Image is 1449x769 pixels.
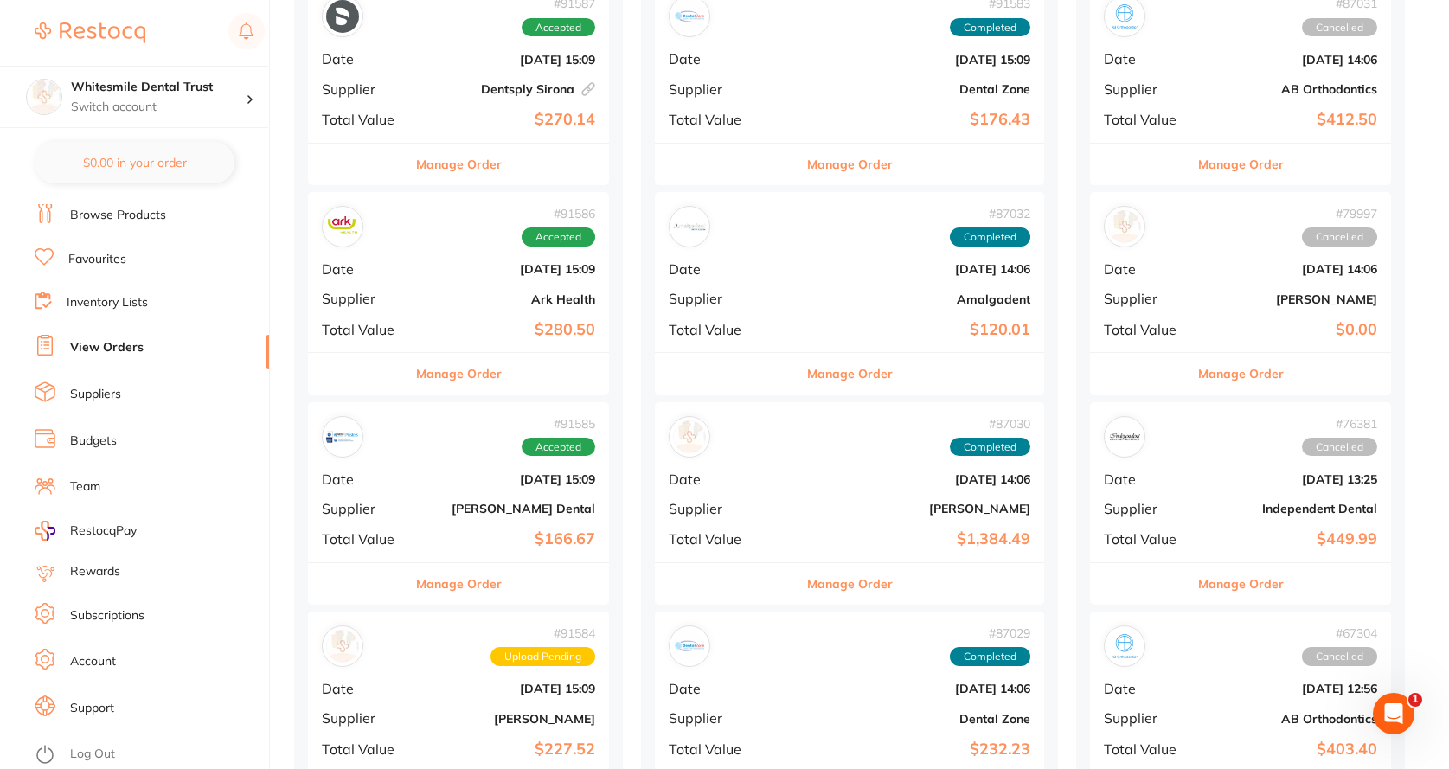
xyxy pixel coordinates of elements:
[326,420,359,453] img: Erskine Dental
[1204,321,1377,339] b: $0.00
[798,530,1030,548] b: $1,384.49
[70,563,120,580] a: Rewards
[68,251,126,268] a: Favourites
[1104,710,1190,726] span: Supplier
[1302,647,1377,666] span: Cancelled
[798,740,1030,759] b: $232.23
[798,682,1030,695] b: [DATE] 14:06
[416,144,502,185] button: Manage Order
[1204,53,1377,67] b: [DATE] 14:06
[1198,144,1284,185] button: Manage Order
[807,563,893,605] button: Manage Order
[950,626,1030,640] span: # 87029
[416,563,502,605] button: Manage Order
[798,262,1030,276] b: [DATE] 14:06
[70,607,144,625] a: Subscriptions
[1204,712,1377,726] b: AB Orthodontics
[70,386,121,403] a: Suppliers
[673,630,706,663] img: Dental Zone
[35,521,55,541] img: RestocqPay
[322,501,408,516] span: Supplier
[1204,111,1377,129] b: $412.50
[70,746,115,763] a: Log Out
[1108,630,1141,663] img: AB Orthodontics
[669,291,785,306] span: Supplier
[1108,420,1141,453] img: Independent Dental
[70,478,100,496] a: Team
[71,79,246,96] h4: Whitesmile Dental Trust
[490,626,595,640] span: # 91584
[35,741,264,769] button: Log Out
[322,291,408,306] span: Supplier
[1204,262,1377,276] b: [DATE] 14:06
[71,99,246,116] p: Switch account
[308,402,609,606] div: Erskine Dental#91585AcceptedDate[DATE] 15:09Supplier[PERSON_NAME] DentalTotal Value$166.67Manage ...
[950,207,1030,221] span: # 87032
[1302,207,1377,221] span: # 79997
[798,82,1030,96] b: Dental Zone
[422,262,595,276] b: [DATE] 15:09
[669,741,785,757] span: Total Value
[490,647,595,666] span: Upload Pending
[1204,502,1377,516] b: Independent Dental
[422,682,595,695] b: [DATE] 15:09
[1408,693,1422,707] span: 1
[798,712,1030,726] b: Dental Zone
[422,111,595,129] b: $270.14
[669,471,785,487] span: Date
[669,681,785,696] span: Date
[522,438,595,457] span: Accepted
[1302,438,1377,457] span: Cancelled
[1204,740,1377,759] b: $403.40
[322,471,408,487] span: Date
[1104,322,1190,337] span: Total Value
[422,82,595,96] b: Dentsply Sirona
[322,710,408,726] span: Supplier
[1204,82,1377,96] b: AB Orthodontics
[422,740,595,759] b: $227.52
[669,710,785,726] span: Supplier
[798,111,1030,129] b: $176.43
[322,322,408,337] span: Total Value
[522,227,595,247] span: Accepted
[422,472,595,486] b: [DATE] 15:09
[1104,471,1190,487] span: Date
[950,647,1030,666] span: Completed
[1302,18,1377,37] span: Cancelled
[1204,530,1377,548] b: $449.99
[1104,741,1190,757] span: Total Value
[669,261,785,277] span: Date
[522,417,595,431] span: # 91585
[1104,81,1190,97] span: Supplier
[70,339,144,356] a: View Orders
[669,51,785,67] span: Date
[950,438,1030,457] span: Completed
[70,522,137,540] span: RestocqPay
[1104,681,1190,696] span: Date
[673,420,706,453] img: Henry Schein Halas
[1108,210,1141,243] img: Henry Schein Halas
[70,700,114,717] a: Support
[1104,531,1190,547] span: Total Value
[1104,112,1190,127] span: Total Value
[522,18,595,37] span: Accepted
[798,472,1030,486] b: [DATE] 14:06
[422,292,595,306] b: Ark Health
[422,53,595,67] b: [DATE] 15:09
[322,112,408,127] span: Total Value
[422,712,595,726] b: [PERSON_NAME]
[798,292,1030,306] b: Amalgadent
[1204,682,1377,695] b: [DATE] 12:56
[798,502,1030,516] b: [PERSON_NAME]
[950,227,1030,247] span: Completed
[70,653,116,670] a: Account
[950,417,1030,431] span: # 87030
[308,192,609,395] div: Ark Health#91586AcceptedDate[DATE] 15:09SupplierArk HealthTotal Value$280.50Manage Order
[1302,227,1377,247] span: Cancelled
[416,353,502,394] button: Manage Order
[950,18,1030,37] span: Completed
[1198,353,1284,394] button: Manage Order
[322,681,408,696] span: Date
[27,80,61,114] img: Whitesmile Dental Trust
[1104,51,1190,67] span: Date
